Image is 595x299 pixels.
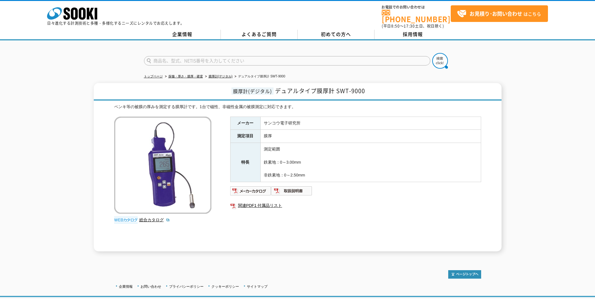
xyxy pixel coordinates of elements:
span: はこちら [457,9,541,18]
a: 初めての方へ [298,30,375,39]
span: 初めての方へ [321,31,351,38]
img: トップページへ [448,270,481,279]
td: 測定範囲 鉄素地：0～3.00mm 非鉄素地：0～2.50mm [260,143,481,182]
div: ペンキ等の被膜の厚みを測定する膜厚計です。1台で磁性、非磁性金属の被膜測定に対応できます。 [114,104,481,110]
a: メーカーカタログ [230,190,271,195]
th: 特長 [230,143,260,182]
a: 総合カタログ [139,218,170,222]
a: 企業情報 [119,285,133,288]
span: (平日 ～ 土日、祝日除く) [382,23,444,29]
a: 企業情報 [144,30,221,39]
a: お見積り･お問い合わせはこちら [451,5,548,22]
a: 採用情報 [375,30,451,39]
input: 商品名、型式、NETIS番号を入力してください [144,56,430,66]
th: 測定項目 [230,130,260,143]
img: メーカーカタログ [230,186,271,196]
a: お問い合わせ [141,285,161,288]
td: サンコウ電子研究所 [260,117,481,130]
a: プライバシーポリシー [169,285,204,288]
th: メーカー [230,117,260,130]
td: 膜厚 [260,130,481,143]
span: お電話でのお問い合わせは [382,5,451,9]
a: 探傷・厚さ・膜厚・硬度 [168,75,203,78]
span: 17:30 [404,23,415,29]
span: 膜厚計(デジタル) [231,87,274,95]
a: 関連PDF1 付属品リスト [230,202,481,210]
a: サイトマップ [247,285,268,288]
img: webカタログ [114,217,138,223]
li: デュアルタイプ膜厚計 SWT-9000 [233,73,285,80]
span: 8:50 [391,23,400,29]
a: よくあるご質問 [221,30,298,39]
strong: お見積り･お問い合わせ [470,10,522,17]
span: デュアルタイプ膜厚計 SWT-9000 [275,87,365,95]
img: 取扱説明書 [271,186,312,196]
img: btn_search.png [432,53,448,69]
a: 取扱説明書 [271,190,312,195]
a: 膜厚計(デジタル) [209,75,233,78]
a: [PHONE_NUMBER] [382,10,451,23]
p: 日々進化する計測技術と多種・多様化するニーズにレンタルでお応えします。 [47,21,184,25]
a: トップページ [144,75,163,78]
img: デュアルタイプ膜厚計 SWT-9000 [114,117,211,214]
a: クッキーポリシー [211,285,239,288]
